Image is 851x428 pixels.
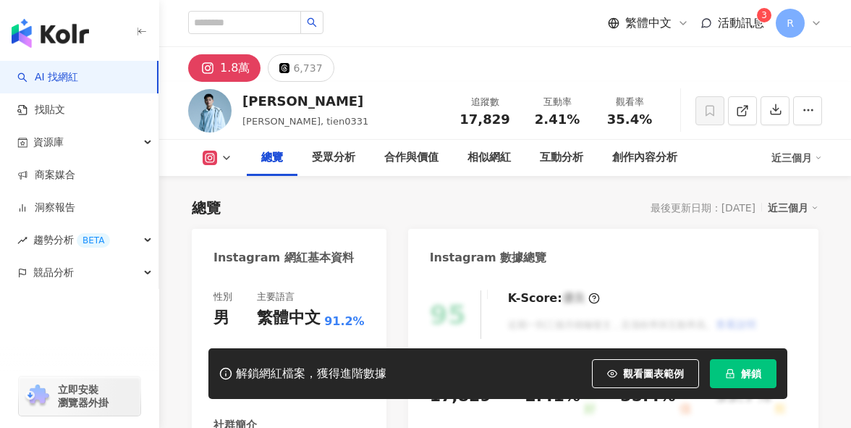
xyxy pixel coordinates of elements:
a: 找貼文 [17,103,65,117]
div: 互動分析 [540,149,583,167]
span: 競品分析 [33,256,74,289]
div: 最後更新日期：[DATE] [651,202,755,214]
span: 17,829 [460,112,509,127]
div: Instagram 網紅基本資料 [213,250,354,266]
div: Instagram 數據總覽 [430,250,547,266]
div: 總覽 [192,198,221,218]
button: 解鎖 [710,359,776,388]
div: BETA [77,233,110,248]
div: 繁體中文 [257,307,321,330]
div: 2.41% [525,385,580,418]
span: 2.41% [535,112,580,127]
img: chrome extension [23,385,51,408]
div: 總覽 [261,149,283,167]
div: 創作內容分析 [612,149,677,167]
span: 立即安裝 瀏覽器外掛 [58,383,109,409]
span: 觀看圖表範例 [623,368,684,379]
span: 91.2% [324,314,365,330]
div: 合作與價值 [384,149,439,167]
div: 互動率 [530,95,585,109]
div: K-Score : [508,290,600,306]
span: 35.4% [607,112,652,127]
a: chrome extension立即安裝 瀏覽器外掛 [19,377,140,416]
span: 3 [761,10,767,20]
button: 6,737 [268,54,334,82]
span: [PERSON_NAME], tien0331 [242,116,368,127]
div: 追蹤數 [457,95,512,109]
div: 主要語言 [257,290,295,303]
div: 近三個月 [771,146,822,169]
button: 觀看圖表範例 [592,359,699,388]
div: 1.8萬 [220,58,250,78]
div: 解鎖網紅檔案，獲得進階數據 [236,366,386,382]
span: 趨勢分析 [33,224,110,256]
span: rise [17,235,27,246]
span: 繁體中文 [625,15,672,31]
div: 近三個月 [768,198,818,217]
span: 活動訊息 [718,16,764,30]
div: 受眾分析 [312,149,355,167]
span: 資源庫 [33,126,64,159]
img: KOL Avatar [188,89,232,133]
div: 男 [213,307,229,330]
a: 商案媒合 [17,168,75,182]
sup: 3 [757,8,771,22]
button: 1.8萬 [188,54,261,82]
span: R [787,15,794,31]
span: search [307,17,317,28]
img: logo [12,19,89,48]
div: 性別 [213,290,232,303]
a: searchAI 找網紅 [17,70,78,85]
div: 相似網紅 [467,149,511,167]
div: 35.4% [620,385,675,418]
a: 洞察報告 [17,201,75,215]
div: [PERSON_NAME] [242,92,368,110]
div: 6,737 [293,58,322,78]
div: 觀看率 [602,95,657,109]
